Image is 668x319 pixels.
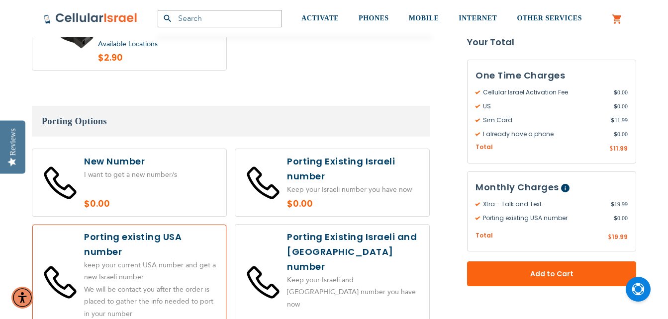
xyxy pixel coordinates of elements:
span: Total [476,143,493,152]
span: Cellular Israel Activation Fee [476,88,614,97]
span: 11.99 [613,144,628,153]
span: 19.99 [612,233,628,241]
span: US [476,102,614,111]
span: $ [608,233,612,242]
span: ACTIVATE [301,14,339,22]
span: Xtra - Talk and Text [476,200,611,209]
span: $ [609,145,613,154]
div: Accessibility Menu [11,287,33,309]
span: $ [614,88,617,97]
span: Porting existing USA number [476,214,614,223]
span: $ [614,130,617,139]
span: Monthly Charges [476,181,559,193]
span: $ [614,102,617,111]
span: Sim Card [476,116,611,125]
span: I already have a phone [476,130,614,139]
a: Available Locations [98,39,158,49]
span: $ [611,116,614,125]
span: 0.00 [614,88,628,97]
span: 0.00 [614,102,628,111]
button: Add to Cart [467,261,636,286]
span: Add to Cart [500,269,603,279]
span: 0.00 [614,130,628,139]
span: OTHER SERVICES [517,14,582,22]
span: MOBILE [409,14,439,22]
h3: One Time Charges [476,68,628,83]
input: Search [158,10,282,27]
span: Total [476,231,493,240]
strong: Your Total [467,35,636,50]
span: INTERNET [459,14,497,22]
span: 11.99 [611,116,628,125]
span: $ [614,214,617,223]
span: Porting Options [42,116,107,126]
img: Cellular Israel Logo [43,12,138,24]
div: Reviews [8,128,17,156]
span: 19.99 [611,200,628,209]
span: PHONES [359,14,389,22]
span: $ [611,200,614,209]
span: Help [561,184,570,192]
span: 0.00 [614,214,628,223]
